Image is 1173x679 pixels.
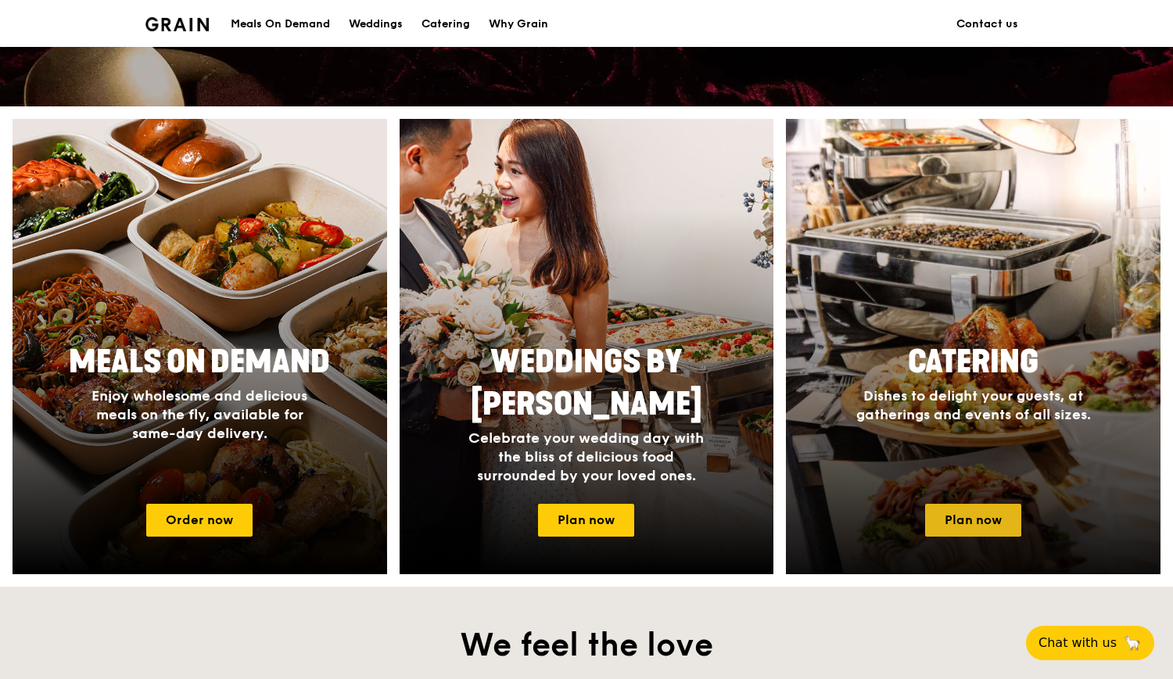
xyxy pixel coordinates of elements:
[1026,626,1154,660] button: Chat with us🦙
[69,343,330,381] span: Meals On Demand
[13,119,387,574] img: meals-on-demand-card.d2b6f6db.png
[146,504,253,537] a: Order now
[1123,634,1142,652] span: 🦙
[231,1,330,48] div: Meals On Demand
[91,387,307,442] span: Enjoy wholesome and delicious meals on the fly, available for same-day delivery.
[400,119,774,574] img: weddings-card.4f3003b8.jpg
[856,387,1091,423] span: Dishes to delight your guests, at gatherings and events of all sizes.
[1038,634,1117,652] span: Chat with us
[471,343,702,423] span: Weddings by [PERSON_NAME]
[479,1,558,48] a: Why Grain
[339,1,412,48] a: Weddings
[412,1,479,48] a: Catering
[908,343,1038,381] span: Catering
[145,17,209,31] img: Grain
[349,1,403,48] div: Weddings
[421,1,470,48] div: Catering
[786,119,1160,574] a: CateringDishes to delight your guests, at gatherings and events of all sizes.Plan now
[400,119,774,574] a: Weddings by [PERSON_NAME]Celebrate your wedding day with the bliss of delicious food surrounded b...
[538,504,634,537] a: Plan now
[947,1,1028,48] a: Contact us
[13,119,387,574] a: Meals On DemandEnjoy wholesome and delicious meals on the fly, available for same-day delivery.Or...
[925,504,1021,537] a: Plan now
[468,429,704,484] span: Celebrate your wedding day with the bliss of delicious food surrounded by your loved ones.
[489,1,548,48] div: Why Grain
